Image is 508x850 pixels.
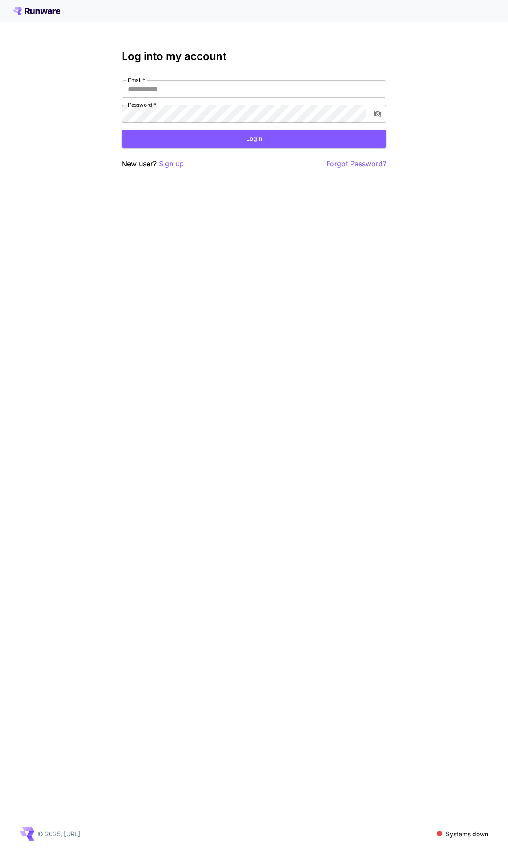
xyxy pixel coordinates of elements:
button: Sign up [159,158,184,169]
label: Email [128,76,145,84]
p: Systems down [446,829,488,839]
button: Login [122,130,386,148]
button: toggle password visibility [370,106,385,122]
h3: Log into my account [122,50,386,63]
p: © 2025, [URL] [37,829,80,839]
label: Password [128,101,156,109]
p: New user? [122,158,184,169]
button: Forgot Password? [326,158,386,169]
